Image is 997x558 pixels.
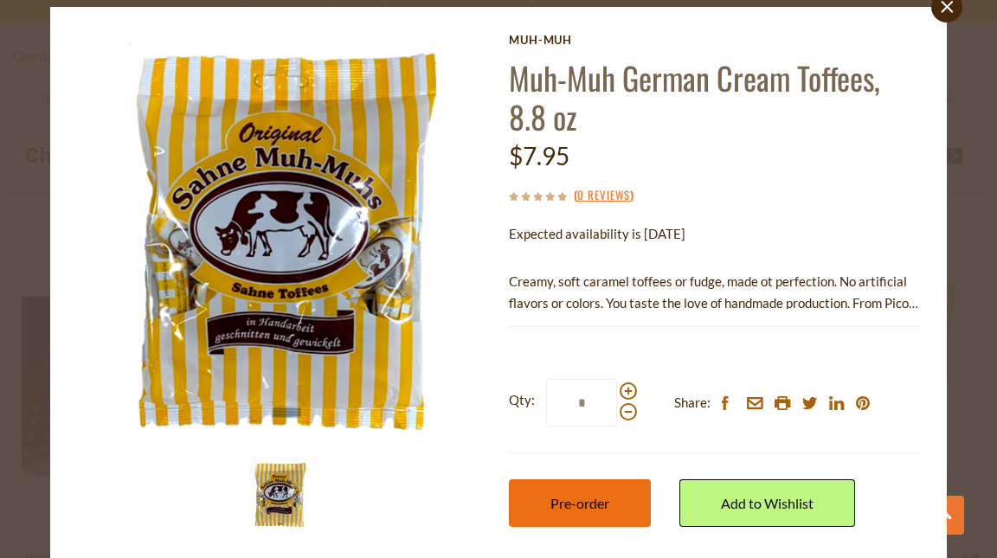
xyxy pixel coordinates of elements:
a: 0 Reviews [577,186,630,205]
span: $7.95 [509,141,569,170]
span: ( ) [574,186,634,203]
p: Creamy, soft caramel toffees or fudge, made ot perfection. No artificial flavors or colors. You t... [509,271,921,314]
p: Expected availability is [DATE] [509,223,921,245]
span: Share: [674,392,711,414]
input: Qty: [546,379,617,427]
strong: Qty: [509,389,535,411]
img: Muh-Muh German Cream Toffees, 8.8 oz [245,459,314,529]
span: Pre-order [550,495,609,511]
button: Pre-order [509,479,651,527]
a: Add to Wishlist [679,479,855,527]
img: Muh-Muh German Cream Toffees, 8.8 oz [79,33,486,439]
a: Muh-Muh [509,33,921,47]
a: Muh-Muh German Cream Toffees, 8.8 oz [509,55,880,139]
